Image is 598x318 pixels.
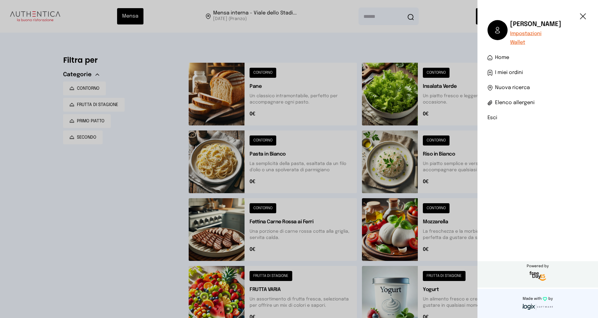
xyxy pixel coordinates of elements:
p: Made with by [480,296,595,301]
span: I miei ordini [495,69,523,77]
button: carrello •0 [476,8,521,24]
button: Wallet [510,39,525,46]
a: Elenco allergeni [488,99,588,107]
h6: [PERSON_NAME] [510,20,561,29]
span: Elenco allergeni [495,99,535,107]
span: Powered by [477,264,598,269]
a: I miei ordini [488,69,588,77]
img: logo-freeday.3e08031.png [528,270,548,283]
a: Nuova ricerca [488,84,588,92]
span: Home [495,54,509,61]
a: Home [488,54,588,61]
span: Nuova ricerca [495,84,530,92]
a: Impostazioni [510,30,561,38]
li: Esci [488,114,588,122]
